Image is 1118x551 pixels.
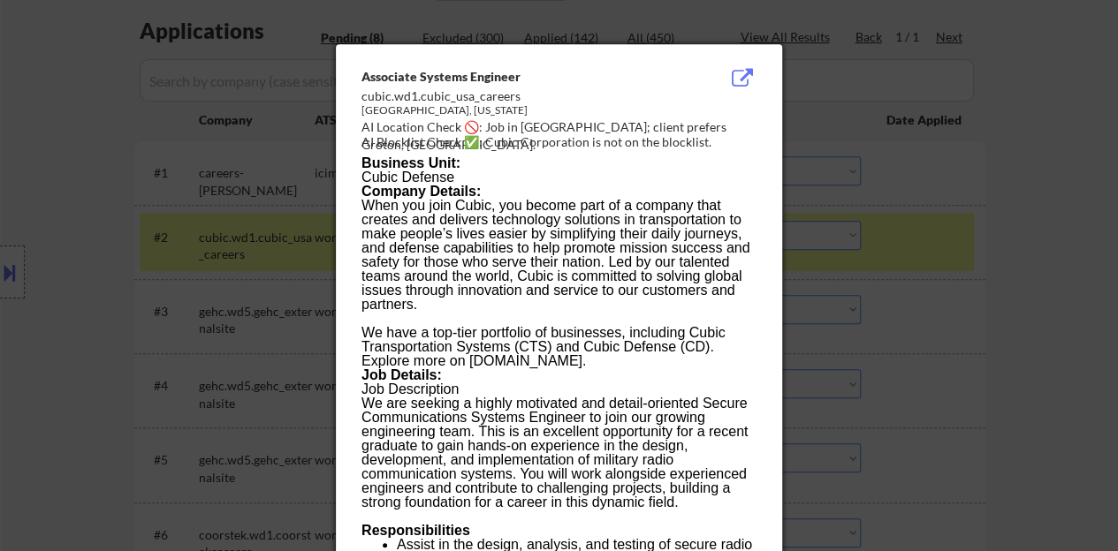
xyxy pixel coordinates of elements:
div: cubic.wd1.cubic_usa_careers [361,87,667,105]
div: AI Blocklist Check ✅: Cubic Corporation is not on the blocklist. [361,133,764,151]
div: Associate Systems Engineer [361,68,667,86]
b: Company Details: [361,184,481,199]
span: We are seeking a highly motivated and detail-oriented Secure Communications Systems Engineer to j... [361,396,748,509]
div: [GEOGRAPHIC_DATA], [US_STATE] [361,103,667,118]
b: Job Details: [361,367,442,382]
b: Business Unit: [361,155,460,170]
b: Responsibilities [361,523,470,538]
span: Job Description [361,381,459,396]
